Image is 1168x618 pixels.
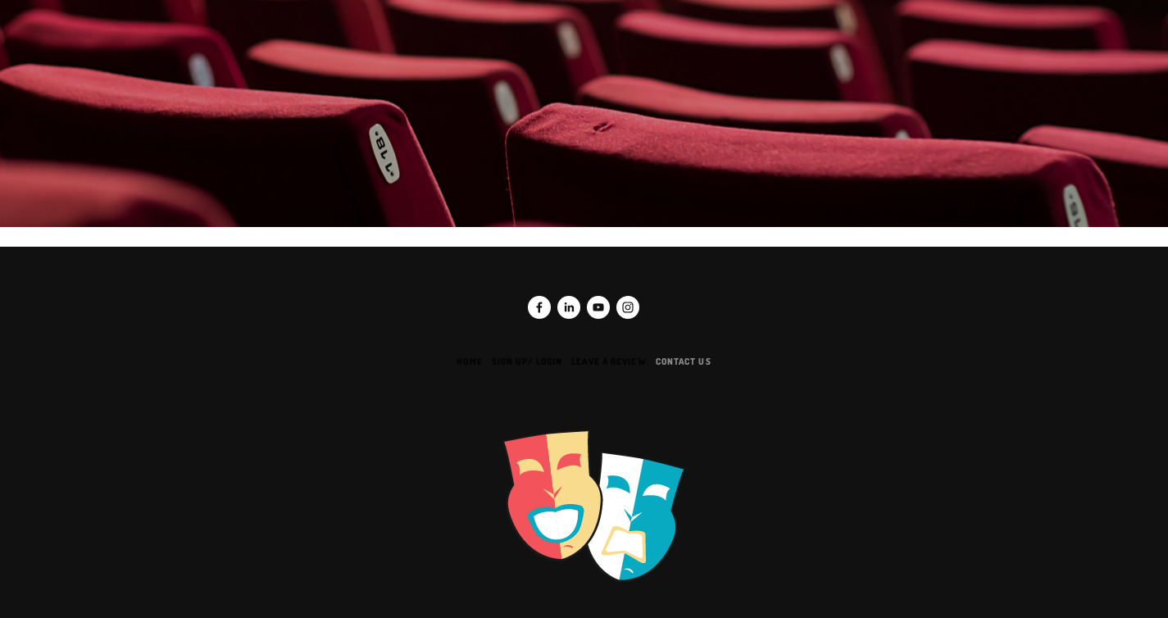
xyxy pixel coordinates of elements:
a: Leave a Review [571,356,655,368]
a: TheatreSouth [587,296,610,319]
a: TheatreSouth [616,296,639,319]
a: Sign up/ Login [492,356,571,368]
a: Facebook [528,296,551,319]
a: Home [457,356,491,368]
a: Yonnick Jones, IMBA [557,296,580,319]
a: Contact us [656,356,720,368]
